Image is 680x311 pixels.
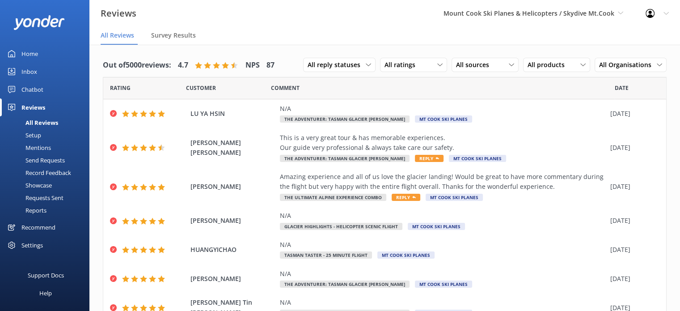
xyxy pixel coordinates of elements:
span: [PERSON_NAME] [190,274,275,284]
span: All reply statuses [308,60,366,70]
div: [DATE] [610,109,655,119]
span: All sources [456,60,494,70]
img: yonder-white-logo.png [13,15,65,30]
div: Home [21,45,38,63]
div: Reports [5,204,46,217]
span: Mt Cook Ski Planes [426,194,483,201]
span: Date [615,84,629,92]
span: Mt Cook Ski Planes [449,155,506,162]
div: [DATE] [610,216,655,226]
span: The Adventurer: Tasman Glacier [PERSON_NAME] [280,281,410,288]
h4: 87 [266,60,275,71]
a: Reports [5,204,89,217]
span: Mount Cook Ski Planes & Helicopters / Skydive Mt.Cook [443,9,614,17]
a: Send Requests [5,154,89,166]
div: Setup [5,129,41,141]
div: N/A [280,211,606,221]
span: Mt Cook Ski Planes [415,281,472,288]
div: N/A [280,104,606,114]
span: All Reviews [101,31,134,40]
span: Date [186,84,216,92]
h4: NPS [245,60,260,71]
h3: Reviews [101,6,136,21]
div: Showcase [5,179,52,192]
a: Requests Sent [5,192,89,204]
span: Date [110,84,131,92]
a: Setup [5,129,89,141]
a: All Reviews [5,116,89,129]
div: N/A [280,269,606,279]
span: Mt Cook Ski Planes [408,223,465,230]
div: [DATE] [610,274,655,284]
div: [DATE] [610,245,655,255]
span: The Adventurer: Tasman Glacier [PERSON_NAME] [280,115,410,123]
span: [PERSON_NAME] [190,216,275,226]
div: [DATE] [610,143,655,153]
div: Settings [21,236,43,254]
div: Amazing experience and all of us love the glacier landing! Would be great to have more commentary... [280,172,606,192]
span: All ratings [384,60,421,70]
span: [PERSON_NAME] [PERSON_NAME] [190,138,275,158]
span: Reply [415,155,443,162]
div: Help [39,284,52,302]
div: Reviews [21,98,45,116]
a: Showcase [5,179,89,192]
span: The Adventurer: Tasman Glacier [PERSON_NAME] [280,155,410,162]
div: Support Docs [28,266,64,284]
div: [DATE] [610,182,655,192]
span: LU YA HSIN [190,109,275,119]
span: Reply [392,194,420,201]
div: Chatbot [21,81,43,98]
div: Inbox [21,63,37,81]
span: [PERSON_NAME] [190,182,275,192]
div: Recommend [21,218,55,236]
h4: 4.7 [178,60,188,71]
div: Requests Sent [5,192,63,204]
span: Tasman Taster - 25 minute flight [280,251,372,259]
span: Survey Results [151,31,196,40]
div: This is a very great tour & has memorable experiences. Our guide very professional & always take ... [280,133,606,153]
span: Mt Cook Ski Planes [377,251,435,259]
div: N/A [280,298,606,307]
div: All Reviews [5,116,58,129]
div: N/A [280,240,606,250]
a: Record Feedback [5,166,89,179]
span: The Ultimate Alpine Experience Combo [280,194,386,201]
span: Mt Cook Ski Planes [415,115,472,123]
span: All Organisations [599,60,657,70]
span: Glacier Highlights - Helicopter Scenic flight [280,223,402,230]
div: Record Feedback [5,166,71,179]
span: All products [528,60,570,70]
div: Mentions [5,141,51,154]
span: Question [271,84,300,92]
div: Send Requests [5,154,65,166]
a: Mentions [5,141,89,154]
span: HUANGYICHAO [190,245,275,255]
h4: Out of 5000 reviews: [103,60,171,71]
